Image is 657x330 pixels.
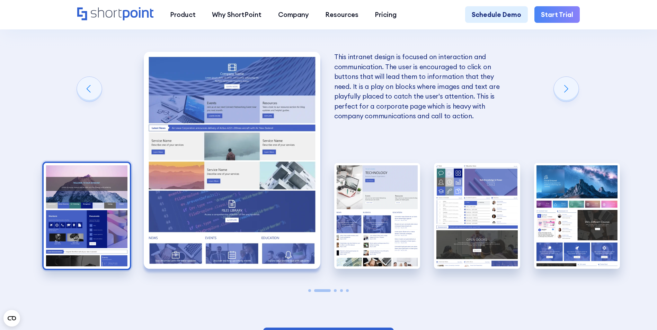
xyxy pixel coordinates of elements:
[334,289,337,292] span: Go to slide 3
[334,163,420,268] img: Best SharePoint Designs
[346,289,349,292] span: Go to slide 5
[554,77,579,102] div: Next slide
[317,6,366,22] a: Resources
[465,6,528,22] a: Schedule Demo
[212,10,261,19] div: Why ShortPoint
[534,163,620,268] div: 5 / 5
[367,6,405,22] a: Pricing
[170,10,196,19] div: Product
[144,52,320,268] img: Best SharePoint Intranet Sites
[162,6,204,22] a: Product
[434,163,520,268] div: 4 / 5
[325,10,358,19] div: Resources
[77,77,102,102] div: Previous slide
[270,6,317,22] a: Company
[44,163,130,268] div: 1 / 5
[434,163,520,268] img: Best SharePoint Intranet Examples
[77,7,154,21] a: Home
[314,289,330,292] span: Go to slide 2
[334,52,511,121] p: This intranet design is focused on interaction and communication. The user is encouraged to click...
[534,163,620,268] img: Best SharePoint Intranet Site Designs
[622,297,657,330] iframe: Chat Widget
[278,10,309,19] div: Company
[340,289,343,292] span: Go to slide 4
[3,310,20,327] button: Open CMP widget
[334,163,420,268] div: 3 / 5
[534,6,580,22] a: Start Trial
[144,52,320,268] div: 2 / 5
[204,6,270,22] a: Why ShortPoint
[375,10,397,19] div: Pricing
[44,163,130,268] img: Best SharePoint Site Designs
[308,289,311,292] span: Go to slide 1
